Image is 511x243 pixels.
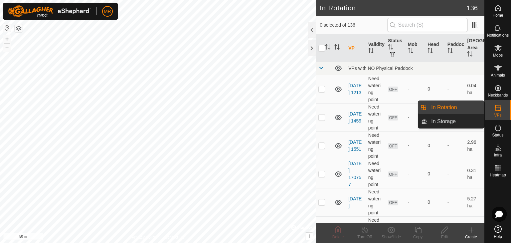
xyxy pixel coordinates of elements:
[445,35,465,62] th: Paddock
[487,33,509,37] span: Notifications
[387,18,468,32] input: Search (S)
[366,103,386,131] td: Need watering point
[445,131,465,160] td: -
[464,75,484,103] td: 0.04 ha
[425,188,445,216] td: 0
[494,113,501,117] span: VPs
[408,170,423,177] div: -
[458,234,484,240] div: Create
[334,45,340,51] p-sorticon: Activate to sort
[485,223,511,241] a: Help
[445,75,465,103] td: -
[388,171,398,177] span: OFF
[348,161,362,187] a: [DATE] 170757
[348,83,362,95] a: [DATE] 1213
[332,235,344,239] span: Delete
[488,93,508,97] span: Neckbands
[467,3,478,13] span: 136
[464,35,484,62] th: [GEOGRAPHIC_DATA] Area
[408,114,423,121] div: -
[467,52,472,58] p-sorticon: Activate to sort
[431,118,456,125] span: In Storage
[427,115,484,128] a: In Storage
[378,234,405,240] div: Show/Hide
[368,49,374,54] p-sorticon: Activate to sort
[3,24,11,32] button: Reset Map
[366,75,386,103] td: Need watering point
[366,160,386,188] td: Need watering point
[388,200,398,205] span: OFF
[464,160,484,188] td: 0.31 ha
[3,35,11,43] button: +
[15,24,23,32] button: Map Layers
[464,188,484,216] td: 5.27 ha
[427,101,484,114] a: In Rotation
[447,49,453,54] p-sorticon: Activate to sort
[431,104,457,112] span: In Rotation
[388,115,398,121] span: OFF
[348,196,362,208] a: [DATE]
[490,173,506,177] span: Heatmap
[132,234,157,240] a: Privacy Policy
[351,234,378,240] div: Turn Off
[385,35,405,62] th: Status
[408,142,423,149] div: -
[104,8,111,15] span: MR
[492,133,503,137] span: Status
[425,35,445,62] th: Head
[348,111,362,123] a: [DATE] 1459
[325,45,330,51] p-sorticon: Activate to sort
[494,153,502,157] span: Infra
[445,160,465,188] td: -
[418,101,484,114] li: In Rotation
[425,131,445,160] td: 0
[494,235,502,239] span: Help
[445,188,465,216] td: -
[320,22,387,29] span: 0 selected of 136
[464,131,484,160] td: 2.96 ha
[431,234,458,240] div: Edit
[408,86,423,93] div: -
[348,66,482,71] div: VPs with NO Physical Paddock
[8,5,91,17] img: Gallagher Logo
[408,49,413,54] p-sorticon: Activate to sort
[388,87,398,92] span: OFF
[418,115,484,128] li: In Storage
[493,53,503,57] span: Mobs
[366,35,386,62] th: Validity
[308,233,310,239] span: i
[3,44,11,52] button: –
[366,188,386,216] td: Need watering point
[164,234,184,240] a: Contact Us
[346,35,366,62] th: VP
[320,4,467,12] h2: In Rotation
[408,199,423,206] div: -
[348,139,362,152] a: [DATE] 1551
[366,131,386,160] td: Need watering point
[425,75,445,103] td: 0
[405,234,431,240] div: Copy
[492,13,503,17] span: Home
[491,73,505,77] span: Animals
[427,49,433,54] p-sorticon: Activate to sort
[388,45,393,51] p-sorticon: Activate to sort
[305,233,313,240] button: i
[425,160,445,188] td: 0
[388,143,398,149] span: OFF
[405,35,425,62] th: Mob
